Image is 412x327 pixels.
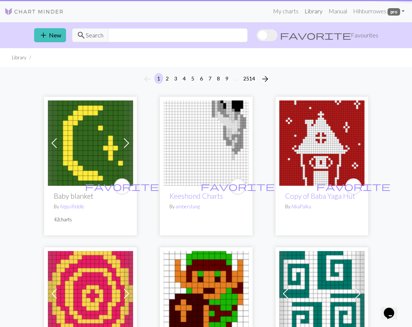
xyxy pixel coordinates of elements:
[77,30,86,40] span: search
[48,139,133,146] a: Moon and Stars
[4,7,64,16] img: Logo
[39,30,48,40] span: add
[285,192,355,200] a: Copy of Baba Yaga Hut
[279,139,365,146] a: Baba Yaga Hut
[326,4,350,19] a: Manual
[169,203,243,210] p: By
[48,289,133,296] a: 20x20
[86,31,103,40] span: Search
[270,4,301,19] a: My charts
[175,204,200,209] a: amberstang
[180,73,189,84] button: 4
[54,203,127,210] p: By
[261,74,270,84] span: arrow_forward
[261,75,270,83] i: Next
[257,28,378,42] label: Show favourites
[140,73,273,85] nav: Page navigation
[154,73,163,84] button: 1
[205,73,214,84] button: 7
[279,289,365,296] a: 20 x20 2
[214,73,223,84] button: 8
[223,73,231,84] button: 9
[163,73,172,84] button: 2
[350,4,408,19] a: Hihburrowes pro
[291,204,311,209] a: AlkaPalka
[316,179,390,194] i: favourite
[280,30,351,40] span: favorite
[48,100,133,186] img: Moon and Stars
[285,203,359,210] p: By
[279,100,365,186] img: Baba Yaga Hut
[345,178,362,195] button: favourite
[316,181,390,192] span: favorite
[188,73,197,84] button: 5
[381,297,405,320] iframe: chat widget
[351,31,378,40] span: Favourites
[34,28,66,42] button: New
[171,73,180,84] button: 3
[60,204,84,209] a: ArgusRiddle
[197,73,206,84] button: 6
[240,73,258,84] button: 2514
[85,181,159,192] span: favorite
[258,73,273,85] button: Next
[85,179,159,194] i: favourite
[169,192,223,200] a: Keeshond Charts
[164,100,249,186] img: Keeshond Standing Looking Right
[388,8,400,16] span: pro
[201,181,275,192] span: favorite
[12,54,26,61] li: Library
[230,178,246,195] button: favourite
[54,192,127,200] h2: Baby blanket
[54,216,127,223] p: 42 charts
[201,179,275,194] i: favourite
[301,4,326,19] a: Library
[164,289,249,296] a: 6bd7e037481a83e.png
[164,139,249,146] a: Keeshond Standing Looking Right
[114,178,130,195] button: favourite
